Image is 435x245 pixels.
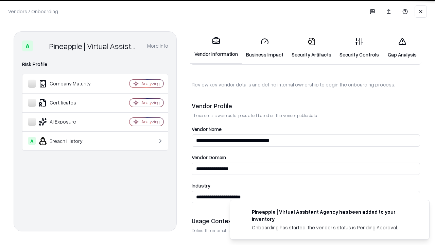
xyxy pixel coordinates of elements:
[192,183,420,188] label: Industry
[141,100,160,105] div: Analyzing
[252,208,413,223] div: Pineapple | Virtual Assistant Agency has been added to your inventory
[252,224,413,231] div: Onboarding has started, the vendor's status is Pending Approval.
[22,60,168,68] div: Risk Profile
[28,137,36,145] div: A
[147,40,168,52] button: More info
[49,40,139,51] div: Pineapple | Virtual Assistant Agency
[383,32,421,64] a: Gap Analysis
[192,127,420,132] label: Vendor Name
[36,40,47,51] img: Pineapple | Virtual Assistant Agency
[238,208,246,216] img: trypineapple.com
[288,32,335,64] a: Security Artifacts
[28,137,109,145] div: Breach History
[28,118,109,126] div: AI Exposure
[192,217,420,225] div: Usage Context
[28,99,109,107] div: Certificates
[335,32,383,64] a: Security Controls
[192,113,420,118] p: These details were auto-populated based on the vendor public data
[242,32,288,64] a: Business Impact
[192,228,420,233] p: Define the internal team and reason for using this vendor. This helps assess business relevance a...
[141,81,160,86] div: Analyzing
[8,8,58,15] p: Vendors / Onboarding
[28,80,109,88] div: Company Maturity
[192,81,420,88] p: Review key vendor details and define internal ownership to begin the onboarding process.
[22,40,33,51] div: A
[141,119,160,125] div: Analyzing
[192,102,420,110] div: Vendor Profile
[192,155,420,160] label: Vendor Domain
[190,31,242,64] a: Vendor Information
